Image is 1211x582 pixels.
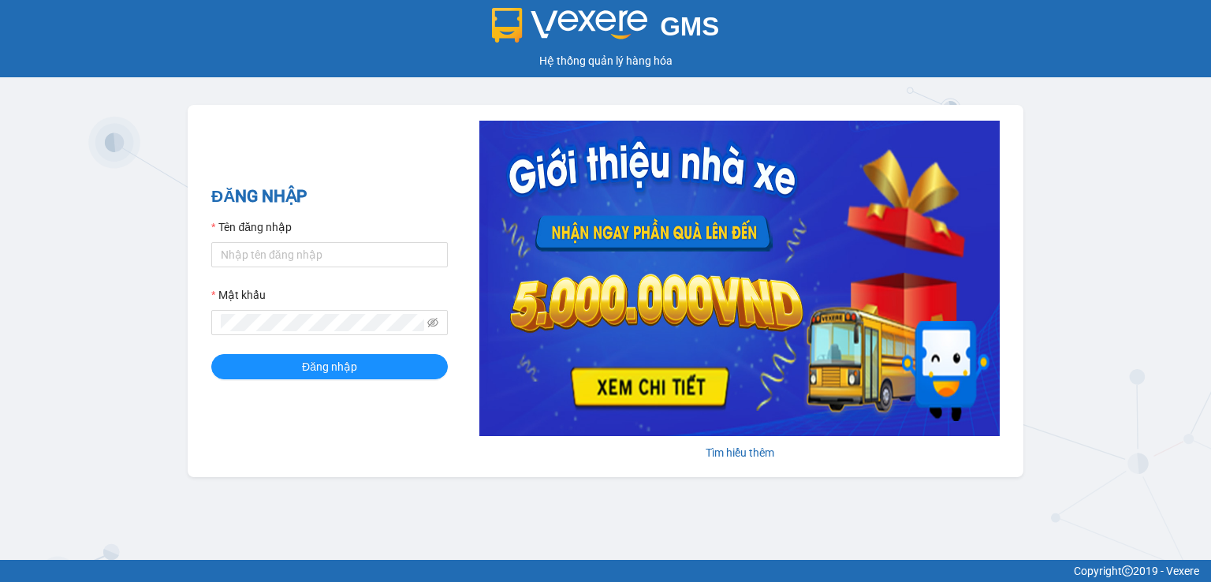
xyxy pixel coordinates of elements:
[221,314,424,331] input: Mật khẩu
[211,218,292,236] label: Tên đăng nhập
[211,184,448,210] h2: ĐĂNG NHẬP
[1122,565,1133,576] span: copyright
[427,317,438,328] span: eye-invisible
[4,52,1207,69] div: Hệ thống quản lý hàng hóa
[492,24,720,36] a: GMS
[479,444,1000,461] div: Tìm hiểu thêm
[211,242,448,267] input: Tên đăng nhập
[211,286,266,304] label: Mật khẩu
[211,354,448,379] button: Đăng nhập
[12,562,1199,580] div: Copyright 2019 - Vexere
[660,12,719,41] span: GMS
[492,8,648,43] img: logo 2
[302,358,357,375] span: Đăng nhập
[479,121,1000,436] img: banner-0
